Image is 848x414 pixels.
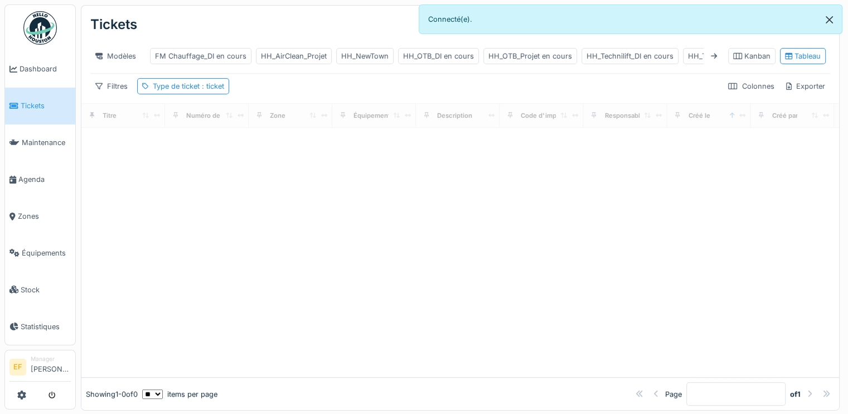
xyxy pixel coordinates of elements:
[9,359,26,376] li: EF
[90,48,141,64] div: Modèles
[9,355,71,382] a: EF Manager[PERSON_NAME]
[21,285,71,295] span: Stock
[155,51,246,61] div: FM Chauffage_DI en cours
[21,100,71,111] span: Tickets
[688,111,710,121] div: Créé le
[604,111,643,121] div: Responsable
[22,137,71,148] span: Maintenance
[31,355,71,363] div: Manager
[723,78,779,94] div: Colonnes
[403,51,474,61] div: HH_OTB_DI en cours
[18,174,71,185] span: Agenda
[587,51,673,61] div: HH_Technilift_DI en cours
[5,124,75,161] a: Maintenance
[261,51,327,61] div: HH_AirClean_Projet
[5,88,75,124] a: Tickets
[20,64,71,74] span: Dashboard
[437,111,472,121] div: Description
[5,198,75,235] a: Zones
[103,111,117,121] div: Titre
[23,11,57,45] img: Badge_color-CXgf-gQk.svg
[22,248,71,258] span: Équipements
[341,51,389,61] div: HH_NewTown
[90,78,133,94] div: Filtres
[142,389,217,399] div: items per page
[353,111,390,121] div: Équipement
[419,4,843,34] div: Connecté(e).
[21,321,71,332] span: Statistiques
[688,51,760,61] div: HH_TEM_DI en cours
[521,111,577,121] div: Code d'imputation
[733,51,771,61] div: Kanban
[790,389,801,399] strong: of 1
[5,161,75,198] a: Agenda
[781,78,830,94] div: Exporter
[270,111,285,121] div: Zone
[18,211,71,222] span: Zones
[772,111,797,121] div: Créé par
[90,10,137,39] div: Tickets
[817,5,842,35] button: Close
[5,235,75,272] a: Équipements
[86,389,138,399] div: Showing 1 - 0 of 0
[5,271,75,308] a: Stock
[785,51,821,61] div: Tableau
[5,308,75,345] a: Statistiques
[665,389,682,399] div: Page
[488,51,572,61] div: HH_OTB_Projet en cours
[31,355,71,379] li: [PERSON_NAME]
[5,51,75,88] a: Dashboard
[153,81,224,92] div: Type de ticket
[186,111,239,121] div: Numéro de ticket
[200,82,224,90] span: : ticket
